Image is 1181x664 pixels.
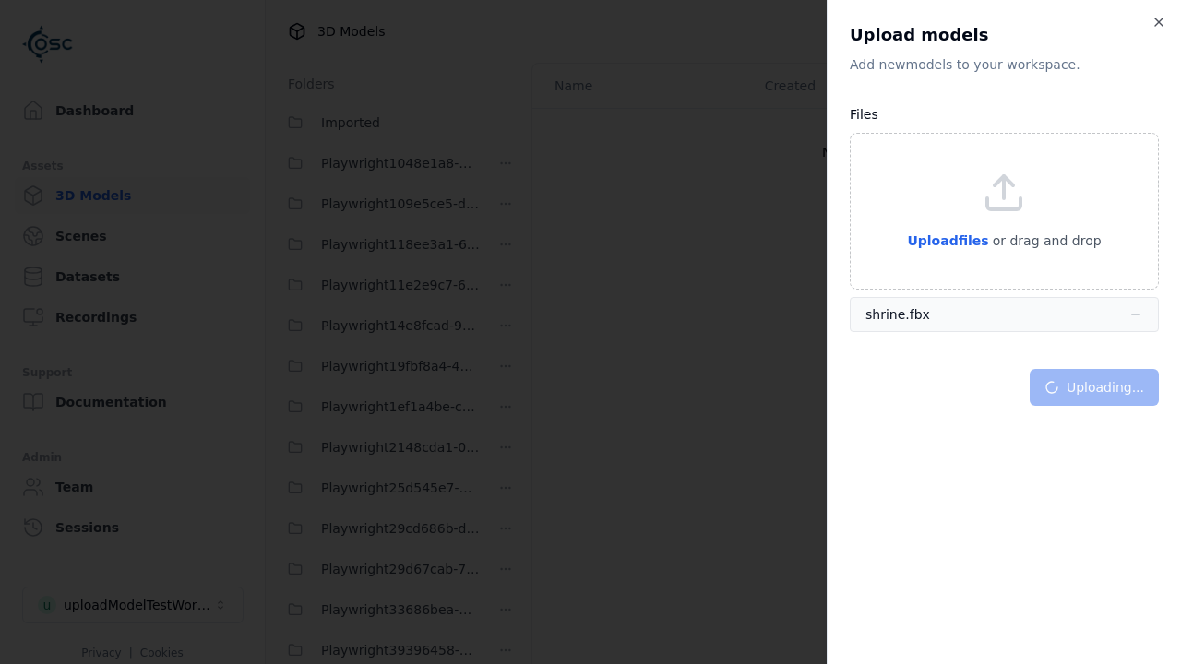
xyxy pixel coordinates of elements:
label: Files [850,107,878,122]
span: Upload files [907,233,988,248]
h2: Upload models [850,22,1159,48]
div: shrine.fbx [865,305,930,324]
p: or drag and drop [989,230,1102,252]
p: Add new model s to your workspace. [850,55,1159,74]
